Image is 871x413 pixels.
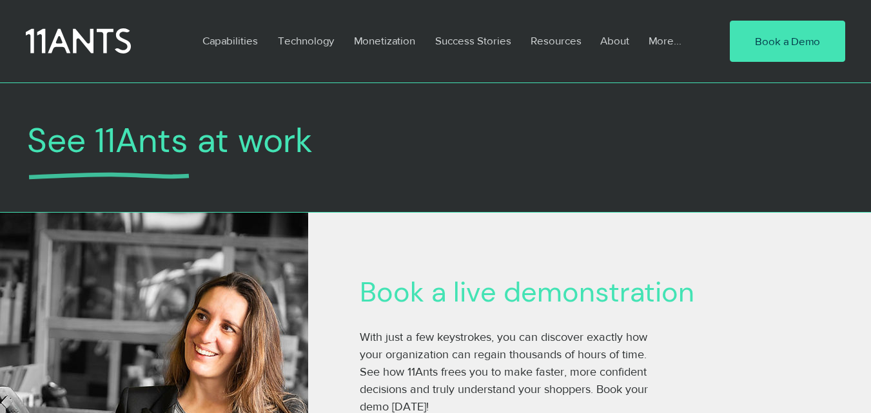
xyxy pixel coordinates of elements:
[347,26,422,55] p: Monetization
[426,26,521,55] a: Success Stories
[730,21,845,62] a: Book a Demo
[429,26,518,55] p: Success Stories
[268,26,344,55] a: Technology
[642,26,688,55] p: More...
[193,26,690,55] nav: Site
[594,26,636,55] p: About
[755,34,820,49] span: Book a Demo
[344,26,426,55] a: Monetization
[360,276,772,309] h2: Book a live demonstration
[524,26,588,55] p: Resources
[521,26,591,55] a: Resources
[196,26,264,55] p: Capabilities
[271,26,340,55] p: Technology
[193,26,268,55] a: Capabilities
[591,26,639,55] a: About
[27,118,313,162] span: See 11Ants at work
